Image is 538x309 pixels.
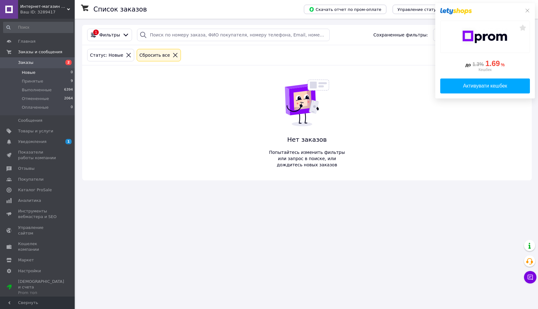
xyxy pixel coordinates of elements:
span: Новые [22,70,35,75]
span: 0 [71,70,73,75]
span: Оплаченные [22,105,49,110]
span: Отзывы [18,166,35,171]
span: Скачать отчет по пром-оплате [309,7,381,12]
span: Управление статусами [398,7,446,12]
span: Заказы [18,60,33,65]
div: Статус: Новые [89,52,125,59]
input: Поиск по номеру заказа, ФИО покупателя, номеру телефона, Email, номеру накладной [137,29,330,41]
span: Попытайтесь изменить фильтры или запрос в поиске, или дождитесь новых заказов [266,149,348,168]
span: 0 [71,105,73,110]
span: Управление сайтом [18,225,58,236]
span: 2064 [64,96,73,102]
span: Принятые [22,78,43,84]
span: 9 [71,78,73,84]
span: 2 [65,60,72,65]
div: Ваш ID: 3289417 [20,9,75,15]
span: Кошелек компании [18,241,58,252]
span: 1 [65,139,72,144]
span: Интернет-магазин "Digital Product" [20,4,67,9]
span: Сообщения [18,118,42,123]
input: Поиск [3,22,73,33]
button: Скачать отчет по пром-оплате [304,5,386,14]
div: Prom топ [18,290,64,296]
span: Заказы и сообщения [18,49,62,55]
h1: Список заказов [93,6,147,13]
span: Показатели работы компании [18,150,58,161]
span: Отмененные [22,96,49,102]
div: Сбросить все [138,52,171,59]
span: Выполненные [22,87,52,93]
button: Чат с покупателем [524,271,536,283]
span: [DEMOGRAPHIC_DATA] и счета [18,279,64,296]
span: Уведомления [18,139,46,145]
span: Фильтры [99,32,120,38]
span: 6394 [64,87,73,93]
span: Маркет [18,257,34,263]
span: Настройки [18,268,41,274]
span: Инструменты вебмастера и SEO [18,208,58,220]
span: Покупатели [18,177,44,182]
span: Каталог ProSale [18,187,52,193]
span: Товары и услуги [18,128,53,134]
button: Управление статусами [393,5,451,14]
span: Аналитика [18,198,41,203]
span: Нет заказов [266,135,348,144]
span: Сохраненные фильтры: [373,32,428,38]
span: Главная [18,39,35,44]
